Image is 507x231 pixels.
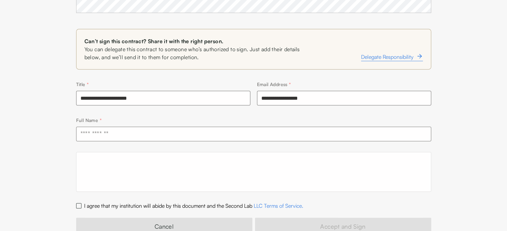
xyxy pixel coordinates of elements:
[254,202,303,209] a: LLC Terms of Service.
[361,53,414,61] span: Delegate Responsibility
[257,81,291,87] label: Email Address
[84,45,308,61] span: You can delegate this contract to someone who’s authorized to sign. Just add their details below,...
[84,202,303,209] label: I agree that my institution will abide by this document and the Second Lab
[84,37,308,45] span: Can’t sign this contract? Share it with the right person.
[76,117,102,123] label: Full Name
[76,81,89,87] label: Title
